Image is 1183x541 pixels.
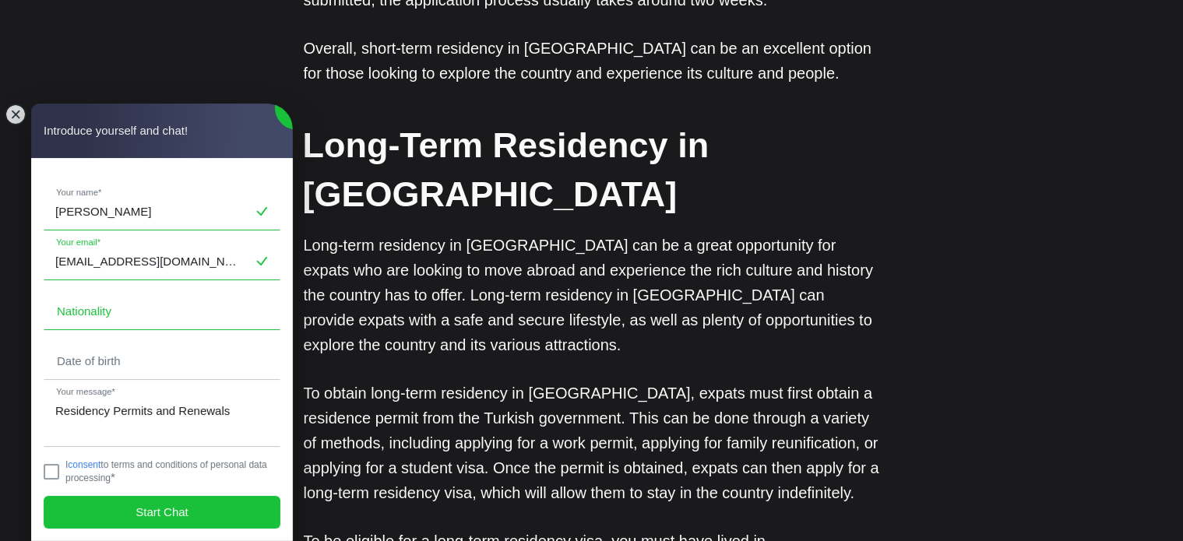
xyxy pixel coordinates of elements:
span: Start Chat [136,504,188,521]
h2: Long-Term Residency in [GEOGRAPHIC_DATA] [303,121,879,219]
p: To obtain long-term residency in [GEOGRAPHIC_DATA], expats must first obtain a residence permit f... [304,381,880,505]
a: consent [68,459,100,470]
p: Long-term residency in [GEOGRAPHIC_DATA] can be a great opportunity for expats who are looking to... [304,233,880,357]
jdiv: I to terms and conditions of personal data processing [65,459,267,483]
p: Overall, short-term residency in [GEOGRAPHIC_DATA] can be an excellent option for those looking t... [304,36,880,86]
